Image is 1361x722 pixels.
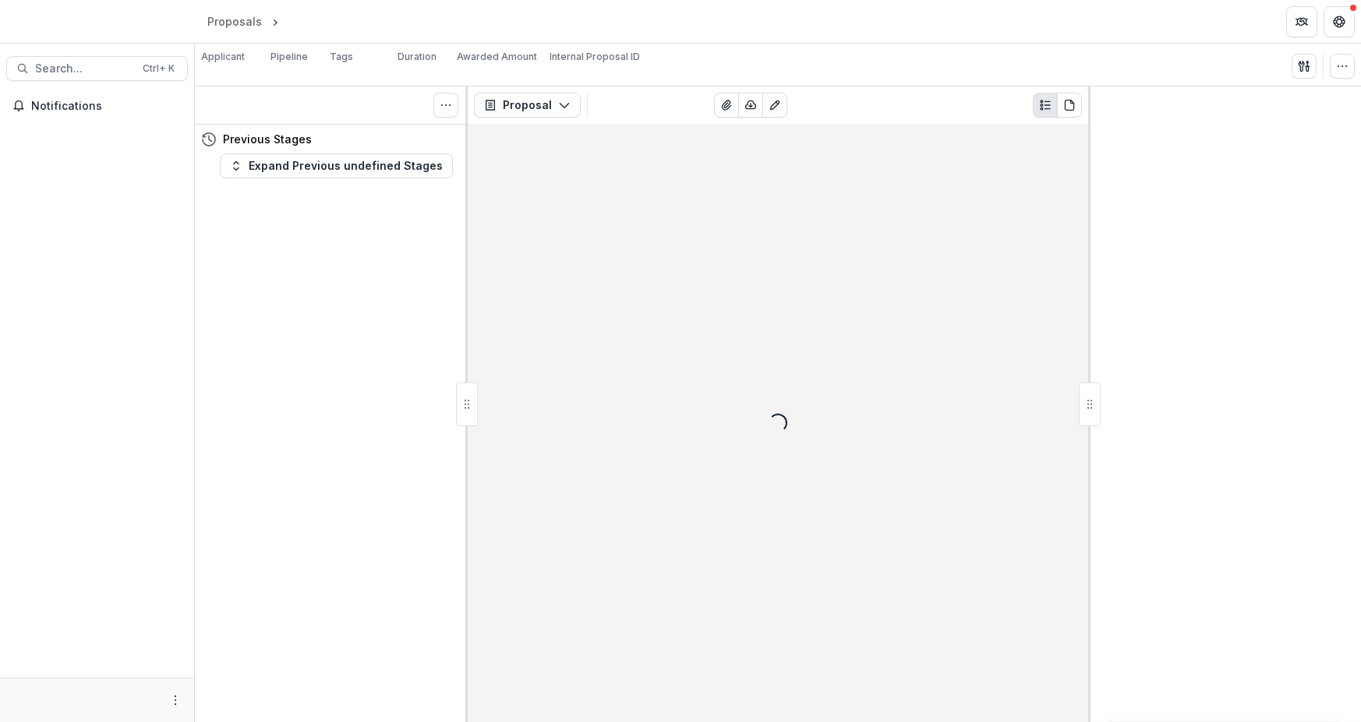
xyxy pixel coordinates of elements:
p: Internal Proposal ID [550,50,640,64]
p: Tags [330,50,353,64]
button: Partners [1286,6,1317,37]
a: Proposals [201,10,268,33]
button: More [166,691,185,710]
button: PDF view [1057,93,1082,118]
button: View Attached Files [714,93,739,118]
span: Notifications [31,100,182,113]
button: Proposal [474,93,581,118]
button: Notifications [6,93,188,118]
nav: breadcrumb [201,10,348,33]
p: Duration [398,50,437,64]
button: Get Help [1324,6,1355,37]
button: Toggle View Cancelled Tasks [433,93,458,118]
button: Expand Previous undefined Stages [220,153,453,178]
p: Awarded Amount [457,50,537,64]
div: Ctrl + K [140,60,178,77]
p: Applicant [201,50,245,64]
h4: Previous Stages [223,131,312,147]
button: Plaintext view [1033,93,1058,118]
button: Edit as form [762,93,787,118]
p: Pipeline [270,50,308,64]
button: Search... [6,56,188,81]
span: Search... [35,62,133,76]
div: Proposals [207,13,262,30]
